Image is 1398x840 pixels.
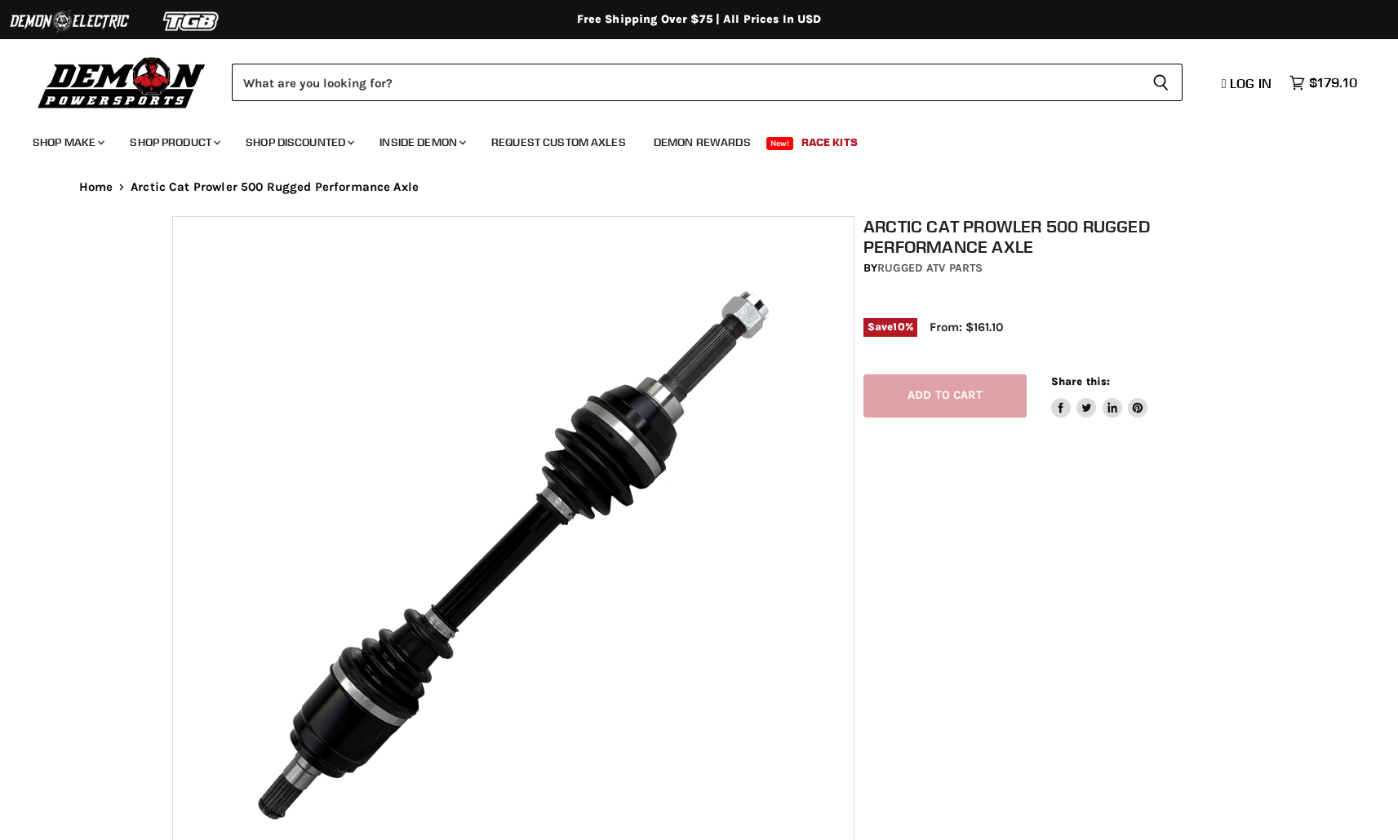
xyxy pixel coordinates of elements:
span: Log in [1230,75,1272,91]
a: Demon Rewards [641,126,763,159]
a: $179.10 [1281,71,1365,95]
a: Log in [1214,76,1281,91]
span: 10 [893,321,904,333]
span: Share this: [1051,375,1110,387]
a: Home [79,180,113,194]
span: New! [766,137,794,150]
span: Save % [863,318,917,336]
a: Race Kits [789,126,870,159]
aside: Share this: [1051,374,1148,418]
img: Demon Powersports [33,53,211,111]
form: Product [232,64,1183,101]
a: Rugged ATV Parts [877,261,983,275]
ul: Main menu [20,119,1353,159]
span: From: $161.10 [930,320,1003,334]
a: Shop Make [20,126,114,159]
nav: Breadcrumbs [47,180,1352,194]
img: TGB Logo 2 [131,6,253,37]
a: Shop Product [118,126,230,159]
a: Inside Demon [367,126,476,159]
a: Shop Discounted [233,126,364,159]
h1: Arctic Cat Prowler 500 Rugged Performance Axle [863,216,1236,257]
img: Demon Electric Logo 2 [8,6,131,37]
div: by [863,259,1236,277]
span: $179.10 [1309,75,1357,91]
a: Request Custom Axles [479,126,638,159]
button: Search [1139,64,1183,101]
input: Search [232,64,1139,101]
div: Free Shipping Over $75 | All Prices In USD [47,12,1352,27]
span: Arctic Cat Prowler 500 Rugged Performance Axle [131,180,419,194]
